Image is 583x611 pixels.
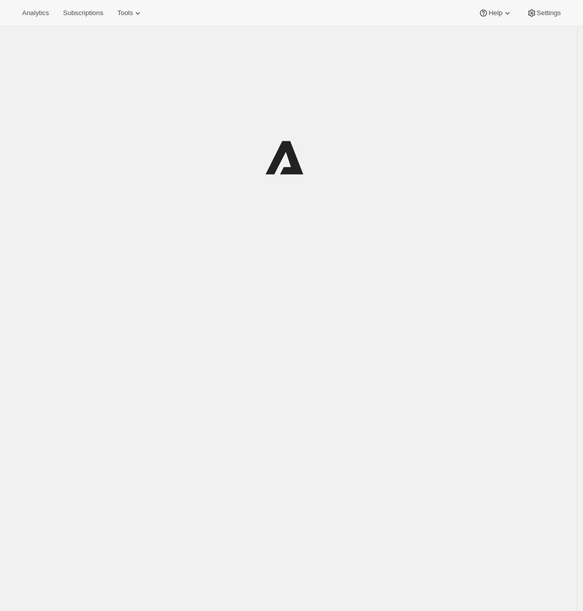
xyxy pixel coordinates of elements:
[63,9,103,17] span: Subscriptions
[16,6,55,20] button: Analytics
[521,6,567,20] button: Settings
[537,9,561,17] span: Settings
[472,6,518,20] button: Help
[111,6,149,20] button: Tools
[117,9,133,17] span: Tools
[22,9,49,17] span: Analytics
[57,6,109,20] button: Subscriptions
[488,9,502,17] span: Help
